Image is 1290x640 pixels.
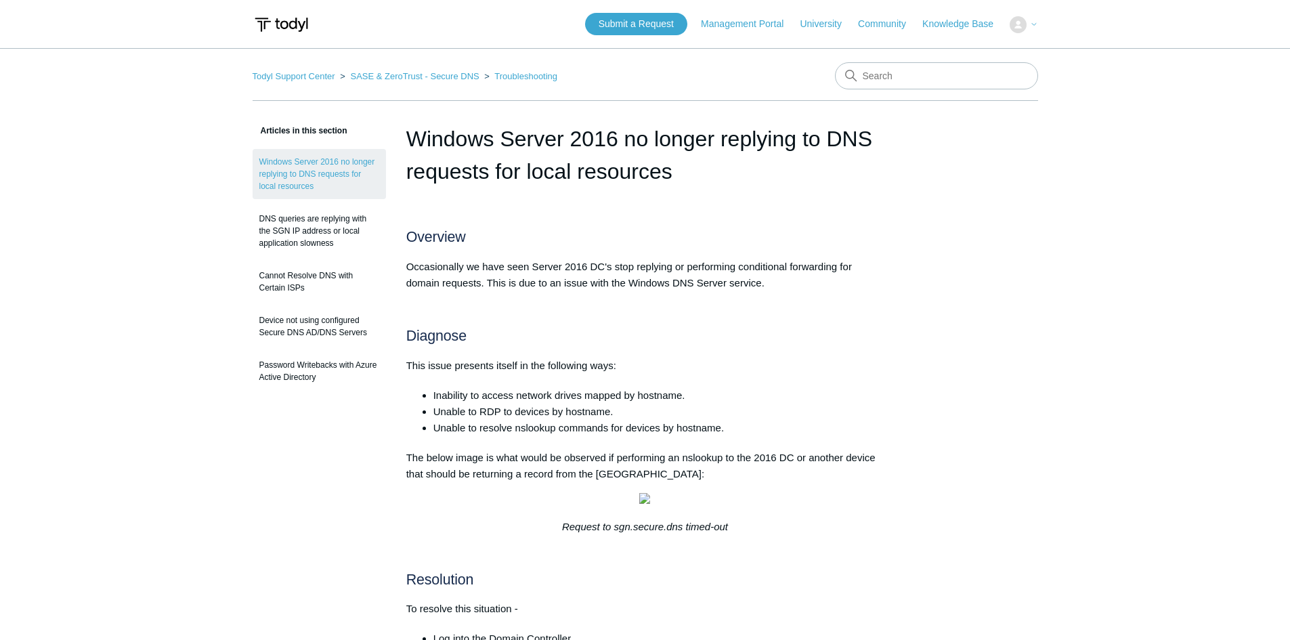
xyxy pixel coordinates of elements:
a: Password Writebacks with Azure Active Directory [253,352,386,390]
a: Windows Server 2016 no longer replying to DNS requests for local resources [253,149,386,199]
em: Request to sgn.secure.dns timed-out [562,521,728,532]
li: Troubleshooting [481,71,557,81]
img: 26061675123475 [639,493,650,504]
a: SASE & ZeroTrust - Secure DNS [350,71,479,81]
input: Search [835,62,1038,89]
h1: Windows Server 2016 no longer replying to DNS requests for local resources [406,123,884,188]
p: To resolve this situation - [406,601,884,617]
a: Device not using configured Secure DNS AD/DNS Servers [253,307,386,345]
a: Cannot Resolve DNS with Certain ISPs [253,263,386,301]
h2: Overview [406,229,884,247]
a: Submit a Request [585,13,687,35]
li: Unable to RDP to devices by hostname. [433,404,884,420]
a: Management Portal [701,17,797,31]
li: Todyl Support Center [253,71,338,81]
span: Articles in this section [253,126,347,135]
p: Occasionally we have seen Server 2016 DC's stop replying or performing conditional forwarding for... [406,259,884,291]
p: This issue presents itself in the following ways: [406,358,884,374]
h2: Resolution [406,572,884,589]
a: Troubleshooting [494,71,557,81]
p: The below image is what would be observed if performing an nslookup to the 2016 DC or another dev... [406,450,884,482]
a: Todyl Support Center [253,71,335,81]
a: DNS queries are replying with the SGN IP address or local application slowness [253,206,386,256]
a: Community [858,17,920,31]
a: Knowledge Base [922,17,1007,31]
a: University [800,17,855,31]
li: SASE & ZeroTrust - Secure DNS [337,71,481,81]
h2: Diagnose [406,328,884,345]
li: Unable to resolve nslookup commands for devices by hostname. [433,420,884,436]
img: Todyl Support Center Help Center home page [253,12,310,37]
li: Inability to access network drives mapped by hostname. [433,387,884,404]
